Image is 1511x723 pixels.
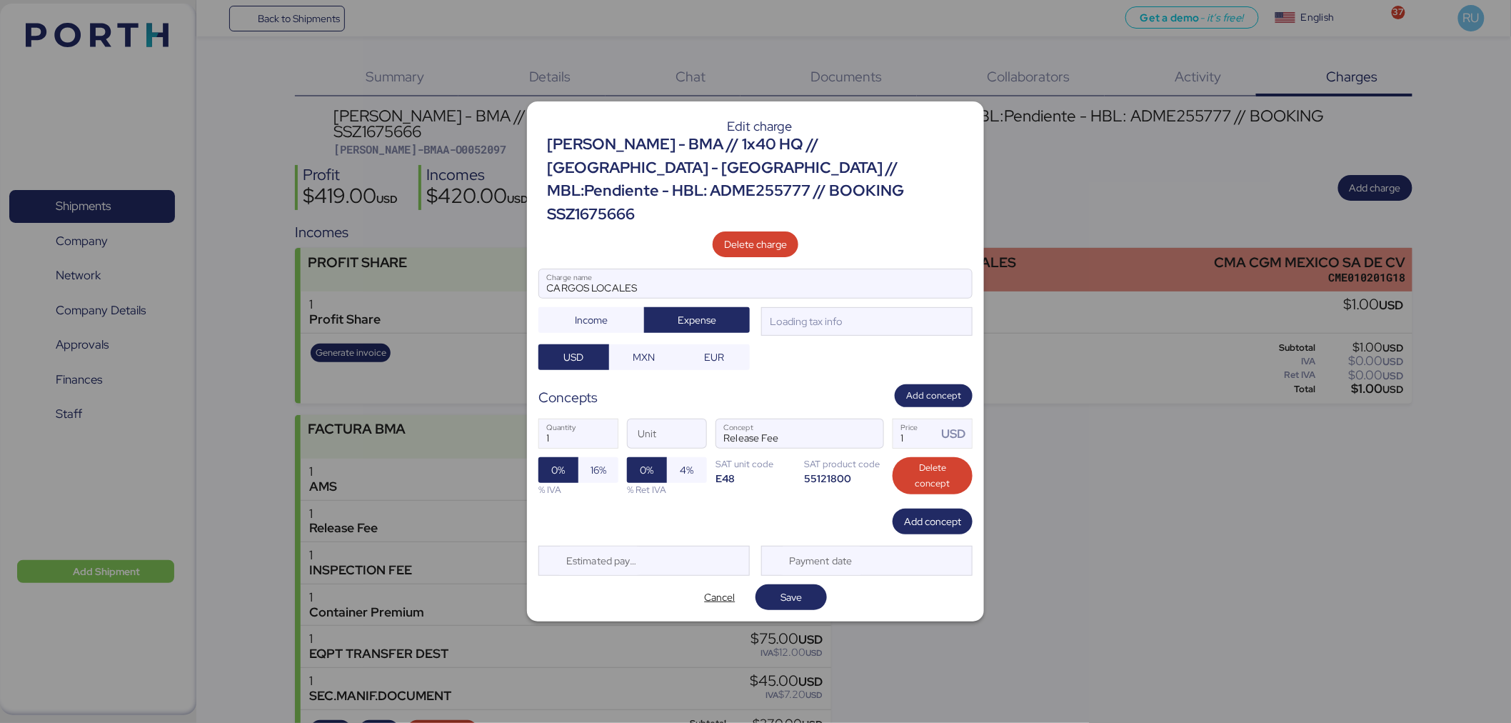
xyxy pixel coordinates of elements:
[538,344,609,370] button: USD
[538,483,618,497] div: % IVA
[705,349,725,366] span: EUR
[768,314,843,329] div: Loading tax info
[716,419,849,448] input: Concept
[716,472,795,485] div: E48
[780,589,802,606] span: Save
[724,236,787,253] span: Delete charge
[627,483,707,497] div: % Ret IVA
[538,307,644,333] button: Income
[904,513,961,530] span: Add concept
[684,584,755,610] button: Cancel
[893,457,973,494] button: Delete concept
[609,344,680,370] button: MXN
[853,423,883,453] button: ConceptConcept
[942,425,972,443] div: USD
[679,344,750,370] button: EUR
[705,589,736,606] span: Cancel
[804,457,884,471] div: SAT product code
[538,457,578,483] button: 0%
[644,307,750,333] button: Expense
[563,349,583,366] span: USD
[895,384,973,408] button: Add concept
[575,311,608,329] span: Income
[906,388,961,404] span: Add concept
[804,472,884,485] div: 55121800
[755,584,827,610] button: Save
[893,509,973,534] button: Add concept
[539,419,618,448] input: Quantity
[641,462,654,479] span: 0%
[633,349,656,366] span: MXN
[713,231,798,257] button: Delete charge
[716,457,795,471] div: SAT unit code
[893,419,938,448] input: Price
[681,462,694,479] span: 4%
[678,311,716,329] span: Expense
[578,457,618,483] button: 16%
[538,387,598,408] div: Concepts
[591,462,606,479] span: 16%
[627,457,667,483] button: 0%
[628,419,706,448] input: Unit
[539,269,972,298] input: Charge name
[904,460,961,492] span: Delete concept
[547,133,973,226] div: [PERSON_NAME] - BMA // 1x40 HQ // [GEOGRAPHIC_DATA] - [GEOGRAPHIC_DATA] // MBL:Pendiente - HBL: A...
[547,120,973,133] div: Edit charge
[667,457,707,483] button: 4%
[552,462,566,479] span: 0%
